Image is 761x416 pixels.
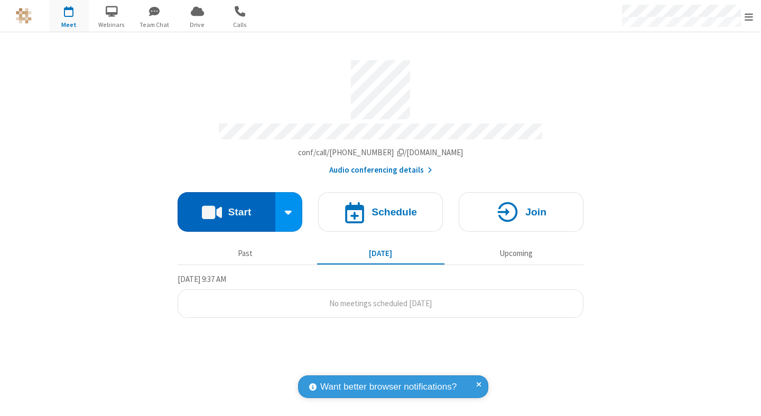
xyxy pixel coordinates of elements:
button: [DATE] [317,243,444,263]
span: Drive [178,20,217,30]
span: Meet [49,20,89,30]
span: Copy my meeting room link [298,147,463,157]
span: Want better browser notifications? [320,380,457,394]
span: Calls [220,20,260,30]
button: Upcoming [452,243,580,263]
span: Team Chat [135,20,174,30]
section: Account details [178,52,583,176]
button: Schedule [318,192,443,232]
h4: Schedule [372,207,417,217]
section: Today's Meetings [178,273,583,318]
span: Webinars [92,20,132,30]
button: Past [182,243,309,263]
button: Copy my meeting room linkCopy my meeting room link [298,147,463,159]
img: QA Selenium DO NOT DELETE OR CHANGE [16,8,32,24]
button: Start [178,192,275,232]
div: Start conference options [275,192,303,232]
button: Audio conferencing details [329,164,432,176]
h4: Join [525,207,546,217]
button: Join [459,192,583,232]
span: No meetings scheduled [DATE] [329,298,432,308]
h4: Start [228,207,251,217]
span: [DATE] 9:37 AM [178,274,226,284]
